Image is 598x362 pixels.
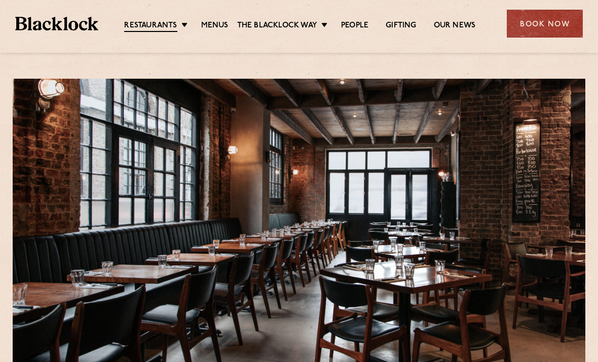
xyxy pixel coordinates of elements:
[341,21,368,31] a: People
[434,21,476,31] a: Our News
[386,21,416,31] a: Gifting
[15,17,98,31] img: BL_Textured_Logo-footer-cropped.svg
[201,21,229,31] a: Menus
[237,21,317,31] a: The Blacklock Way
[124,21,177,32] a: Restaurants
[507,10,583,38] div: Book Now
